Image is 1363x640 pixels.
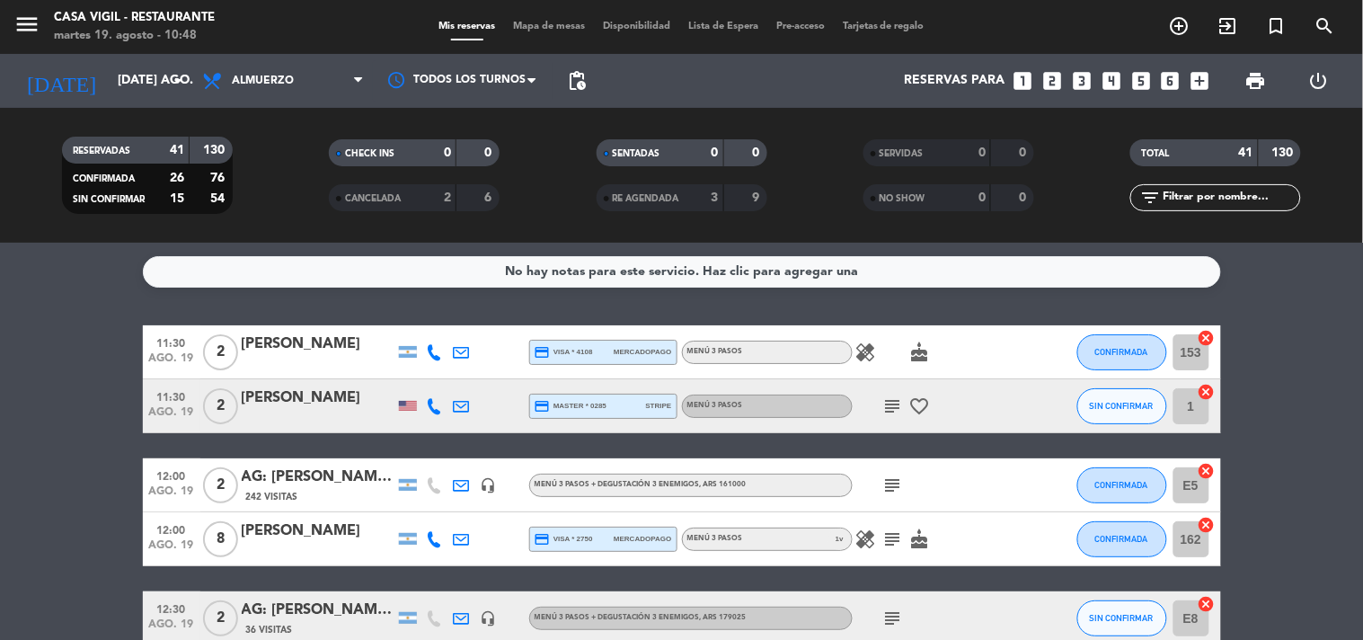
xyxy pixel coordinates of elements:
[1169,15,1190,37] i: add_circle_outline
[203,467,238,503] span: 2
[1159,69,1182,93] i: looks_6
[1129,69,1153,93] i: looks_5
[246,623,293,637] span: 36 Visitas
[828,529,852,550] span: v
[613,149,660,158] span: SENTADAS
[149,386,194,406] span: 11:30
[1070,69,1093,93] i: looks_3
[880,194,925,203] span: NO SHOW
[978,191,986,204] strong: 0
[882,529,904,550] i: subject
[882,396,904,417] i: subject
[210,172,228,184] strong: 76
[613,194,679,203] span: RE AGENDADA
[242,333,394,356] div: [PERSON_NAME]
[535,344,593,360] span: visa * 4108
[882,475,904,496] i: subject
[167,70,189,92] i: arrow_drop_down
[13,11,40,44] button: menu
[54,9,215,27] div: Casa Vigil - Restaurante
[149,465,194,485] span: 12:00
[485,191,496,204] strong: 6
[1161,188,1300,208] input: Filtrar por nombre...
[1095,480,1148,490] span: CONFIRMADA
[1100,69,1123,93] i: looks_4
[767,22,834,31] span: Pre-acceso
[752,191,763,204] strong: 9
[485,147,496,159] strong: 0
[614,346,671,358] span: mercadopago
[13,61,109,101] i: [DATE]
[444,147,451,159] strong: 0
[149,406,194,427] span: ago. 19
[909,342,931,363] i: cake
[535,481,747,488] span: Menú 3 Pasos + Degustación 3 enemigos
[834,22,934,31] span: Tarjetas de regalo
[882,608,904,629] i: subject
[1272,147,1297,159] strong: 130
[535,344,551,360] i: credit_card
[203,521,238,557] span: 8
[149,539,194,560] span: ago. 19
[203,600,238,636] span: 2
[855,342,877,363] i: healing
[1198,462,1216,480] i: cancel
[1077,334,1167,370] button: CONFIRMADA
[909,396,931,417] i: favorite_border
[687,535,743,542] span: Menú 3 Pasos
[1040,69,1064,93] i: looks_two
[429,22,504,31] span: Mis reservas
[444,191,451,204] strong: 2
[1198,383,1216,401] i: cancel
[700,614,747,621] span: , ARS 179025
[170,192,184,205] strong: 15
[978,147,986,159] strong: 0
[170,144,184,156] strong: 41
[1019,147,1030,159] strong: 0
[345,194,401,203] span: CANCELADA
[1189,69,1212,93] i: add_box
[54,27,215,45] div: martes 19. agosto - 10:48
[149,332,194,352] span: 11:30
[594,22,679,31] span: Disponibilidad
[73,195,145,204] span: SIN CONFIRMAR
[836,533,839,545] span: 1
[535,531,593,547] span: visa * 2750
[149,598,194,618] span: 12:30
[1095,347,1148,357] span: CONFIRMADA
[210,192,228,205] strong: 54
[1077,467,1167,503] button: CONFIRMADA
[13,11,40,38] i: menu
[535,398,607,414] span: master * 0285
[1095,534,1148,544] span: CONFIRMADA
[855,529,877,550] i: healing
[203,334,238,370] span: 2
[1198,595,1216,613] i: cancel
[203,388,238,424] span: 2
[1288,54,1350,108] div: LOG OUT
[1090,613,1154,623] span: SIN CONFIRMAR
[535,531,551,547] i: credit_card
[1077,521,1167,557] button: CONFIRMADA
[1245,70,1267,92] span: print
[242,599,394,622] div: AG: [PERSON_NAME] X2/ MI VIAJE A [GEOGRAPHIC_DATA]
[646,400,672,412] span: stripe
[712,147,719,159] strong: 0
[1141,149,1169,158] span: TOTAL
[481,477,497,493] i: headset_mic
[614,533,671,545] span: mercadopago
[73,174,135,183] span: CONFIRMADA
[232,75,294,87] span: Almuerzo
[909,529,931,550] i: cake
[504,22,594,31] span: Mapa de mesas
[1314,15,1336,37] i: search
[149,618,194,639] span: ago. 19
[566,70,588,92] span: pending_actions
[880,149,924,158] span: SERVIDAS
[149,519,194,539] span: 12:00
[481,610,497,627] i: headset_mic
[345,149,394,158] span: CHECK INS
[752,147,763,159] strong: 0
[242,387,394,410] div: [PERSON_NAME]
[170,172,184,184] strong: 26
